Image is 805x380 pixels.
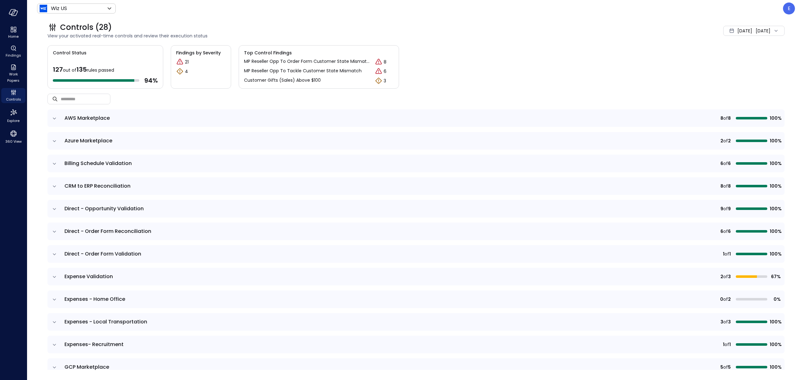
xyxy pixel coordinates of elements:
span: Expenses- Recruitment [64,341,124,348]
span: 100% [770,160,781,167]
span: Control Status [48,46,86,56]
span: of [723,296,728,303]
p: Wiz US [51,5,67,12]
span: 6 [728,228,731,235]
span: 5 [728,364,731,371]
span: 2 [720,137,723,144]
span: of [723,228,728,235]
button: expand row [51,319,58,325]
span: rules passed [87,67,114,73]
span: View your activated real-time controls and review their execution status [47,32,598,39]
span: 2 [728,296,731,303]
span: Azure Marketplace [64,137,112,144]
div: Ela Gottesman [783,3,795,14]
span: 1 [729,251,731,257]
span: Controls (28) [60,22,112,32]
p: E [788,5,791,12]
span: CRM to ERP Reconciliation [64,182,130,190]
div: Controls [1,88,25,103]
p: Customer Gifts (Sales) Above $100 [244,77,321,85]
img: Icon [40,5,47,12]
span: 100% [770,115,781,122]
span: 100% [770,341,781,348]
div: 360 View [1,128,25,145]
span: of [723,137,728,144]
span: 8 [720,115,723,122]
div: Explore [1,107,25,124]
p: MP Reseller Opp To Tackle Customer State Mismatch [244,68,362,75]
span: 3 [720,318,723,325]
span: 9 [728,205,731,212]
span: 0% [770,296,781,303]
div: Findings [1,44,25,59]
button: expand row [51,138,58,144]
span: 1 [729,341,731,348]
span: 100% [770,228,781,235]
button: expand row [51,229,58,235]
span: 135 [76,65,87,74]
span: Explore [7,118,19,124]
span: GCP Marketplace [64,363,109,371]
span: Controls [6,96,21,102]
div: Home [1,25,25,40]
span: 100% [770,318,781,325]
div: Work Papers [1,63,25,84]
div: Critical [375,68,382,75]
span: 8 [720,183,723,190]
span: 8 [728,115,731,122]
span: of [724,251,729,257]
span: 1 [723,341,724,348]
span: Expenses - Local Transportation [64,318,147,325]
span: Expense Validation [64,273,113,280]
span: 5 [720,364,723,371]
span: 6 [720,160,723,167]
button: expand row [51,206,58,212]
span: Direct - Order Form Validation [64,250,141,257]
button: expand row [51,342,58,348]
p: 8 [384,59,386,65]
span: 2 [720,273,723,280]
button: expand row [51,296,58,303]
span: of [723,205,728,212]
span: Billing Schedule Validation [64,160,132,167]
div: Critical [176,58,184,66]
span: of [723,318,728,325]
span: of [724,341,729,348]
span: of [723,273,728,280]
div: Critical [375,58,382,66]
span: Expenses - Home Office [64,295,125,303]
span: [DATE] [737,27,752,34]
span: 127 [53,65,63,74]
button: expand row [51,183,58,190]
p: 3 [384,78,386,84]
span: Findings [6,52,21,58]
p: MP Reseller Opp To Order Form Customer State Mismatch [244,58,370,66]
span: of [723,115,728,122]
span: out of [63,67,76,73]
p: 21 [185,59,189,65]
span: 6 [720,228,723,235]
span: Direct - Order Form Reconciliation [64,228,151,235]
div: Warning [375,77,382,85]
span: Findings by Severity [176,49,226,56]
span: 9 [720,205,723,212]
span: 3 [728,273,731,280]
span: 1 [723,251,724,257]
span: of [723,160,728,167]
button: expand row [51,251,58,257]
span: 100% [770,251,781,257]
button: expand row [51,115,58,122]
span: of [723,183,728,190]
span: Top Control Findings [244,49,394,56]
span: Direct - Opportunity Validation [64,205,144,212]
span: 100% [770,183,781,190]
button: expand row [51,161,58,167]
p: 6 [384,68,386,75]
span: Home [8,33,19,40]
button: expand row [51,364,58,371]
span: 6 [728,160,731,167]
span: 3 [728,318,731,325]
div: Warning [176,68,184,75]
span: AWS Marketplace [64,114,110,122]
span: 0 [720,296,723,303]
